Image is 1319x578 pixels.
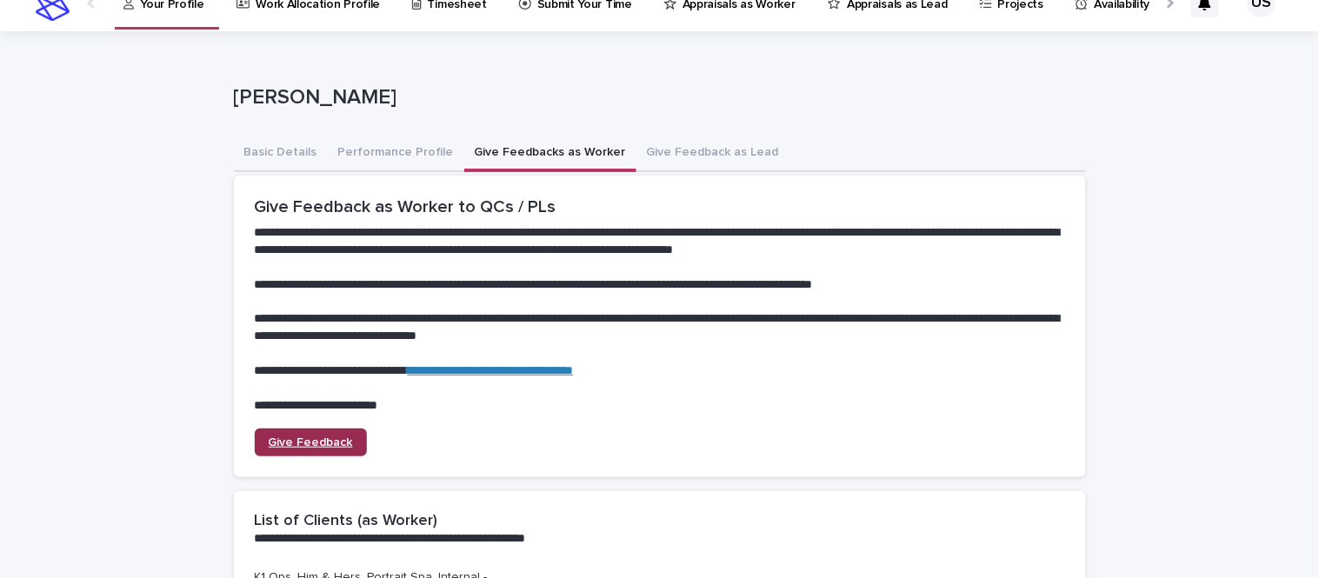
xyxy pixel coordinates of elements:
[255,512,438,531] h2: List of Clients (as Worker)
[234,85,1079,110] p: [PERSON_NAME]
[269,436,353,448] span: Give Feedback
[328,136,464,172] button: Performance Profile
[255,429,367,456] a: Give Feedback
[636,136,789,172] button: Give Feedback as Lead
[234,136,328,172] button: Basic Details
[255,196,1065,217] h2: Give Feedback as Worker to QCs / PLs
[464,136,636,172] button: Give Feedbacks as Worker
